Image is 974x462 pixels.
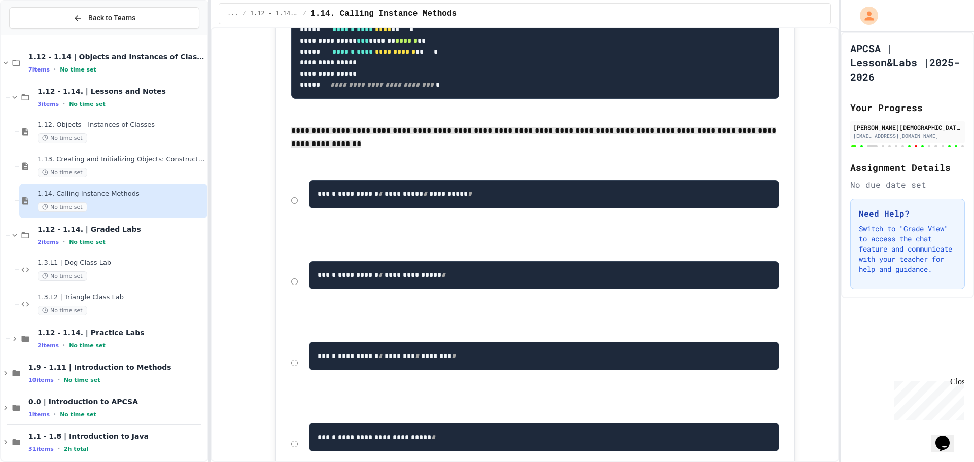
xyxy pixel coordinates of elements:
button: Back to Teams [9,7,199,29]
span: 2h total [64,446,89,452]
span: 1 items [28,411,50,418]
span: No time set [69,239,106,245]
span: • [54,65,56,74]
span: No time set [38,168,87,177]
h2: Your Progress [850,100,965,115]
span: 1.12. Objects - Instances of Classes [38,121,205,129]
span: No time set [60,411,96,418]
span: • [63,100,65,108]
span: / [303,10,306,18]
span: 2 items [38,239,59,245]
span: 1.12 - 1.14. | Lessons and Notes [38,87,205,96]
span: 1.1 - 1.8 | Introduction to Java [28,432,205,441]
span: No time set [38,271,87,281]
div: My Account [849,4,881,27]
p: Switch to "Grade View" to access the chat feature and communicate with your teacher for help and ... [859,224,956,274]
div: [EMAIL_ADDRESS][DOMAIN_NAME] [853,132,962,140]
iframe: chat widget [890,377,964,420]
span: Back to Teams [88,13,135,23]
span: • [58,376,60,384]
div: [PERSON_NAME][DEMOGRAPHIC_DATA] [853,123,962,132]
span: 1.3.L2 | Triangle Class Lab [38,293,205,302]
span: No time set [64,377,100,383]
span: No time set [38,306,87,315]
span: No time set [69,101,106,108]
span: 1.3.L1 | Dog Class Lab [38,259,205,267]
span: No time set [38,202,87,212]
span: • [63,341,65,349]
span: • [63,238,65,246]
span: 1.12 - 1.14. | Lessons and Notes [250,10,299,18]
span: ... [227,10,238,18]
span: / [242,10,246,18]
div: No due date set [850,179,965,191]
span: 1.14. Calling Instance Methods [38,190,205,198]
h1: APCSA | Lesson&Labs |2025-2026 [850,41,965,84]
span: No time set [60,66,96,73]
span: No time set [69,342,106,349]
h3: Need Help? [859,207,956,220]
span: 2 items [38,342,59,349]
span: 10 items [28,377,54,383]
span: 1.12 - 1.14. | Graded Labs [38,225,205,234]
span: 0.0 | Introduction to APCSA [28,397,205,406]
span: 1.12 - 1.14 | Objects and Instances of Classes [28,52,205,61]
span: 1.12 - 1.14. | Practice Labs [38,328,205,337]
span: 31 items [28,446,54,452]
span: No time set [38,133,87,143]
span: 1.14. Calling Instance Methods [310,8,457,20]
span: 7 items [28,66,50,73]
span: 3 items [38,101,59,108]
iframe: chat widget [931,421,964,452]
span: 1.13. Creating and Initializing Objects: Constructors [38,155,205,164]
div: Chat with us now!Close [4,4,70,64]
span: • [58,445,60,453]
span: 1.9 - 1.11 | Introduction to Methods [28,363,205,372]
span: • [54,410,56,418]
h2: Assignment Details [850,160,965,174]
